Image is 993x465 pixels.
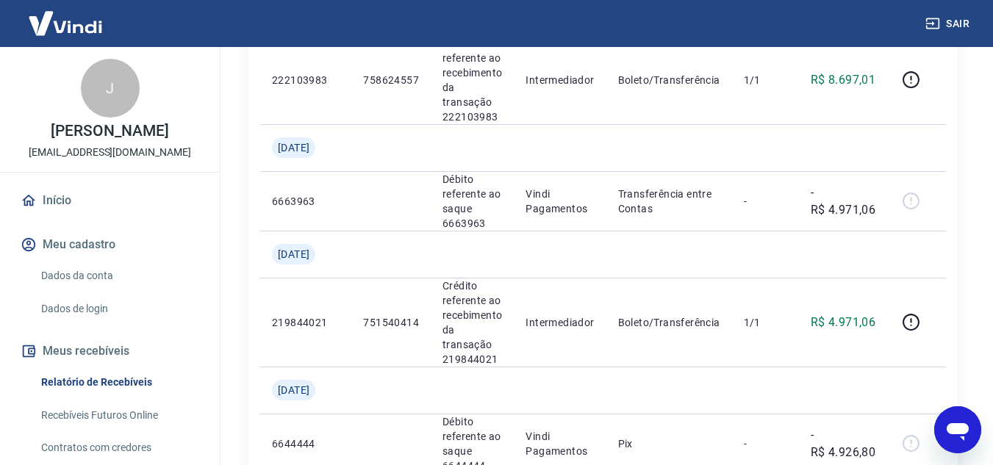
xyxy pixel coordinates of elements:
[18,228,202,261] button: Meu cadastro
[35,367,202,397] a: Relatório de Recebíveis
[35,400,202,430] a: Recebíveis Futuros Online
[526,429,594,458] p: Vindi Pagamentos
[81,59,140,118] div: J
[35,261,202,291] a: Dados da conta
[18,335,202,367] button: Meus recebíveis
[272,194,340,209] p: 6663963
[922,10,975,37] button: Sair
[29,145,191,160] p: [EMAIL_ADDRESS][DOMAIN_NAME]
[51,123,168,139] p: [PERSON_NAME]
[744,73,787,87] p: 1/1
[35,433,202,463] a: Contratos com credores
[618,73,720,87] p: Boleto/Transferência
[272,436,340,451] p: 6644444
[18,1,113,46] img: Vindi
[278,383,309,397] span: [DATE]
[618,187,720,216] p: Transferência entre Contas
[442,172,502,231] p: Débito referente ao saque 6663963
[934,406,981,453] iframe: Botão para abrir a janela de mensagens
[278,140,309,155] span: [DATE]
[363,73,419,87] p: 758624557
[18,184,202,217] a: Início
[811,184,875,219] p: -R$ 4.971,06
[811,426,875,461] p: -R$ 4.926,80
[744,436,787,451] p: -
[363,315,419,330] p: 751540414
[811,314,875,331] p: R$ 4.971,06
[618,436,720,451] p: Pix
[526,73,594,87] p: Intermediador
[618,315,720,330] p: Boleto/Transferência
[744,194,787,209] p: -
[526,315,594,330] p: Intermediador
[272,315,340,330] p: 219844021
[811,71,875,89] p: R$ 8.697,01
[744,315,787,330] p: 1/1
[278,247,309,262] span: [DATE]
[526,187,594,216] p: Vindi Pagamentos
[35,294,202,324] a: Dados de login
[442,36,502,124] p: Crédito referente ao recebimento da transação 222103983
[272,73,340,87] p: 222103983
[442,278,502,367] p: Crédito referente ao recebimento da transação 219844021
